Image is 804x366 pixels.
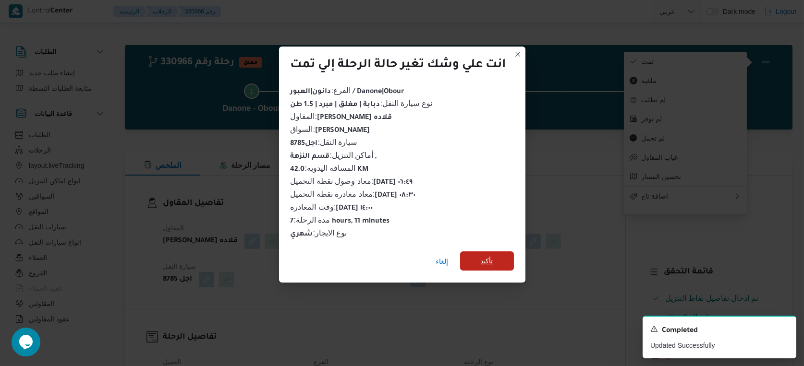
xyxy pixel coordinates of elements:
span: مدة الرحلة : [291,216,390,224]
span: السواق : [291,125,370,133]
span: أماكن التنزيل : [291,151,377,159]
span: وقت المغادره : [291,203,373,211]
span: الفرع : [291,86,404,94]
button: إلغاء [432,252,452,271]
iframe: chat widget [10,328,40,356]
div: انت علي وشك تغير حالة الرحلة إلي تمت [291,58,506,73]
b: شهري [291,231,313,238]
span: Completed [662,325,698,337]
span: نوع الايجار : [291,229,347,237]
b: 42.0 KM [291,166,369,174]
span: إلغاء [436,256,449,267]
b: [DATE] ١٤:٠٠ [336,205,373,213]
b: [DATE] ٠٦:٤٩ [373,179,413,187]
b: دبابة | مغلق | مبرد | 1.5 طن [291,101,380,109]
span: سيارة النقل : [291,138,357,146]
button: Closes this modal window [512,48,524,60]
span: نوع سيارة النقل : [291,99,432,107]
div: Notification [650,324,789,337]
b: [DATE] ٠٨:٣٠ [375,192,415,200]
b: دانون|العبور / Danone|Obour [291,88,404,96]
b: [PERSON_NAME] [315,127,370,135]
b: اجل8785 [291,140,318,148]
b: 7 hours, 11 minutes [291,218,390,225]
span: معاد وصول نقطة التحميل : [291,177,413,185]
span: المسافه اليدويه : [291,164,369,172]
button: تأكيد [460,251,514,271]
span: المقاول : [291,112,392,120]
p: Updated Successfully [650,341,789,351]
span: معاد مغادرة نقطة التحميل : [291,190,416,198]
span: تأكيد [481,255,493,267]
b: [PERSON_NAME] قلاده [317,114,392,122]
b: قسم النزهة , [291,153,377,161]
